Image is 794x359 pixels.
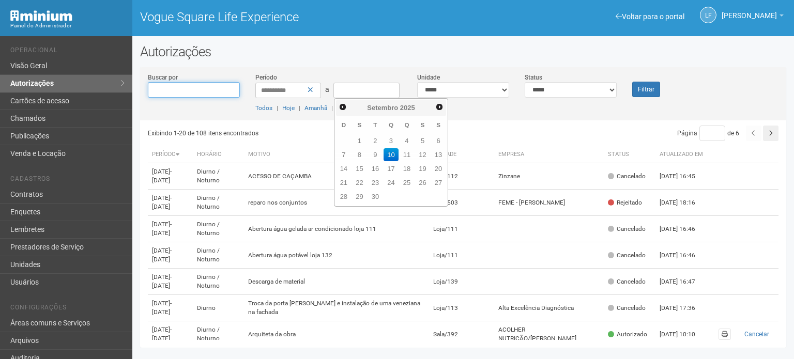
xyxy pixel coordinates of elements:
[148,146,193,163] th: Período
[193,269,245,295] td: Diurno / Noturno
[244,146,429,163] th: Motivo
[400,162,415,175] a: 18
[140,44,786,59] h2: Autorizações
[494,321,604,348] td: ACOLHER NUTRIÇÃO/[PERSON_NAME]
[368,134,383,147] a: 2
[431,176,446,189] a: 27
[415,134,430,147] a: 5
[299,104,300,112] span: |
[655,321,712,348] td: [DATE] 10:10
[608,330,647,339] div: Autorizado
[368,148,383,161] a: 9
[435,103,444,111] span: Próximo
[415,148,430,161] a: 12
[193,321,245,348] td: Diurno / Noturno
[244,242,429,269] td: Abertura água potável loja 132
[655,190,712,216] td: [DATE] 18:16
[148,242,193,269] td: [DATE]
[431,162,446,175] a: 20
[429,146,494,163] th: Unidade
[373,121,377,128] span: Terça
[655,269,712,295] td: [DATE] 16:47
[304,104,327,112] a: Amanhã
[255,104,272,112] a: Todos
[193,190,245,216] td: Diurno / Noturno
[367,104,398,112] span: Setembro
[431,134,446,147] a: 6
[325,85,329,93] span: a
[148,163,193,190] td: [DATE]
[404,121,409,128] span: Quinta
[431,148,446,161] a: 13
[148,190,193,216] td: [DATE]
[140,10,455,24] h1: Vogue Square Life Experience
[10,10,72,21] img: Minium
[331,104,333,112] span: |
[384,134,399,147] a: 3
[10,304,125,315] li: Configurações
[352,176,367,189] a: 22
[337,101,349,113] a: Anterior
[193,242,245,269] td: Diurno / Noturno
[429,295,494,321] td: Loja/113
[722,13,784,21] a: [PERSON_NAME]
[193,146,245,163] th: Horário
[429,216,494,242] td: Loja/111
[632,82,660,97] button: Filtrar
[415,162,430,175] a: 19
[148,321,193,348] td: [DATE]
[368,162,383,175] a: 16
[342,121,346,128] span: Domingo
[655,295,712,321] td: [DATE] 17:36
[655,146,712,163] th: Atualizado em
[337,162,352,175] a: 14
[352,134,367,147] a: 1
[148,295,193,321] td: [DATE]
[433,101,445,113] a: Próximo
[677,130,739,137] span: Página de 6
[357,121,361,128] span: Segunda
[255,73,277,82] label: Período
[608,304,646,313] div: Cancelado
[604,146,655,163] th: Status
[417,73,440,82] label: Unidade
[244,321,429,348] td: Arquiteta da obra
[337,190,352,203] a: 28
[400,148,415,161] a: 11
[384,162,399,175] a: 17
[494,190,604,216] td: FEME - [PERSON_NAME]
[608,172,646,181] div: Cancelado
[608,198,642,207] div: Rejeitado
[429,321,494,348] td: Sala/392
[277,104,278,112] span: |
[193,216,245,242] td: Diurno / Noturno
[421,121,425,128] span: Sexta
[148,73,178,82] label: Buscar por
[384,176,399,189] a: 24
[389,121,393,128] span: Quarta
[337,176,352,189] a: 21
[429,163,494,190] td: Loja/112
[608,225,646,233] div: Cancelado
[337,148,352,161] a: 7
[368,176,383,189] a: 23
[352,162,367,175] a: 15
[244,190,429,216] td: reparo nos conjuntos
[436,121,440,128] span: Sábado
[616,12,684,21] a: Voltar para o portal
[244,269,429,295] td: Descarga de material
[739,329,774,340] button: Cancelar
[10,21,125,30] div: Painel do Administrador
[700,7,716,23] a: LF
[10,46,125,57] li: Operacional
[384,148,399,161] a: 10
[400,176,415,189] a: 25
[400,134,415,147] a: 4
[494,295,604,321] td: Alta Excelência Diagnóstica
[244,216,429,242] td: Abertura água gelada ar condicionado loja 111
[193,295,245,321] td: Diurno
[415,176,430,189] a: 26
[525,73,542,82] label: Status
[429,242,494,269] td: Loja/111
[655,163,712,190] td: [DATE] 16:45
